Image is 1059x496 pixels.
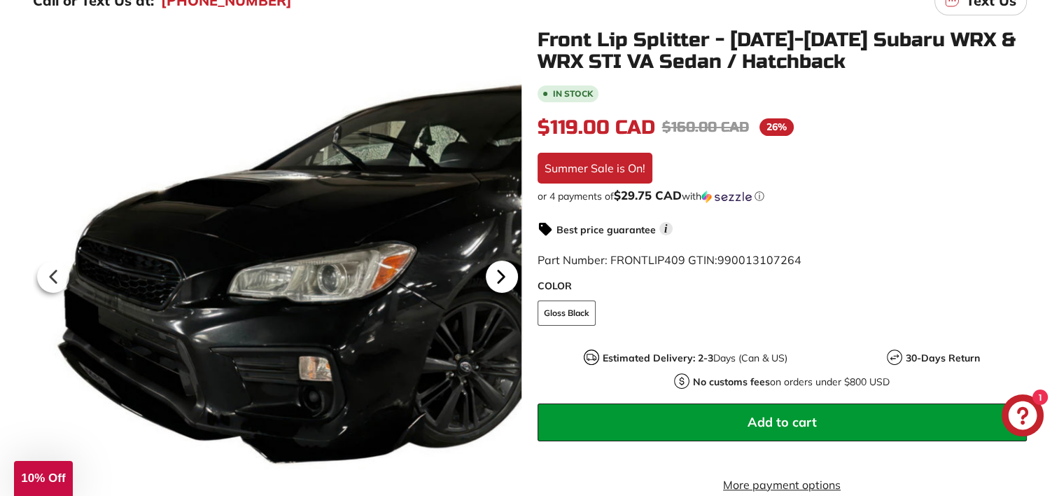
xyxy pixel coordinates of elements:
[748,414,817,430] span: Add to cart
[21,471,65,485] span: 10% Off
[538,253,801,267] span: Part Number: FRONTLIP409 GTIN:
[14,461,73,496] div: 10% Off
[538,476,1027,493] a: More payment options
[997,394,1048,440] inbox-online-store-chat: Shopify online store chat
[603,352,713,364] strong: Estimated Delivery: 2-3
[538,116,655,139] span: $119.00 CAD
[614,188,682,202] span: $29.75 CAD
[701,191,752,203] img: Sezzle
[538,189,1027,203] div: or 4 payments of$29.75 CADwithSezzle Click to learn more about Sezzle
[693,375,890,390] p: on orders under $800 USD
[538,279,1027,294] label: COLOR
[556,223,656,236] strong: Best price guarantee
[538,189,1027,203] div: or 4 payments of with
[538,404,1027,441] button: Add to cart
[662,118,749,136] span: $160.00 CAD
[659,222,673,235] span: i
[553,90,593,98] b: In stock
[603,351,787,366] p: Days (Can & US)
[717,253,801,267] span: 990013107264
[759,118,794,136] span: 26%
[538,29,1027,73] h1: Front Lip Splitter - [DATE]-[DATE] Subaru WRX & WRX STI VA Sedan / Hatchback
[693,376,770,388] strong: No customs fees
[538,153,652,184] div: Summer Sale is On!
[906,352,980,364] strong: 30-Days Return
